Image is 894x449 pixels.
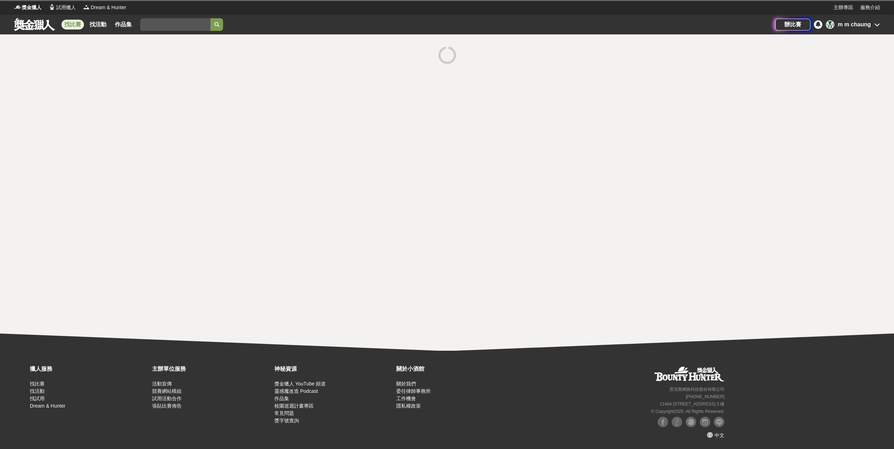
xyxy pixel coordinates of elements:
span: Dream & Hunter [91,4,126,11]
small: 恩克斯網路科技股份有限公司 [670,387,724,392]
img: Instagram [700,417,710,427]
a: 常見問題 [274,410,294,416]
a: 試用活動合作 [152,396,182,401]
a: 作品集 [112,20,135,29]
a: 服務介紹 [860,4,880,11]
a: 張貼比賽佈告 [152,403,182,409]
a: 找比賽 [30,381,45,387]
img: Logo [48,4,56,11]
img: LINE [714,417,724,427]
img: Facebook [658,417,668,427]
img: Logo [83,4,90,11]
span: 試用獵人 [56,4,76,11]
a: 辦比賽 [775,19,810,31]
a: 找試用 [30,396,45,401]
a: 主辦專區 [834,4,853,11]
span: 獎金獵人 [22,4,41,11]
img: Plurk [686,417,696,427]
small: 11494 [STREET_ADDRESS] 3 樓 [660,402,724,407]
a: 校園巡迴計畫專區 [274,403,314,409]
div: 主辦單位服務 [152,365,271,373]
div: 關於小酒館 [396,365,515,373]
a: Logo試用獵人 [48,4,76,11]
small: [PHONE_NUMBER] [686,394,724,399]
a: 關於我們 [396,381,416,387]
div: 獵人服務 [30,365,149,373]
a: LogoDream & Hunter [83,4,126,11]
a: 靈感魔改造 Podcast [274,388,318,394]
a: 作品集 [274,396,289,401]
a: Dream & Hunter [30,403,65,409]
a: 競賽網站模組 [152,388,182,394]
div: 神秘資源 [274,365,393,373]
small: © Copyright 2025 . All Rights Reserved. [651,409,724,414]
img: Logo [14,4,21,11]
a: 獎字號查詢 [274,418,299,423]
a: 找活動 [87,20,109,29]
span: 中文 [714,433,724,438]
a: 找比賽 [61,20,84,29]
a: Logo獎金獵人 [14,4,41,11]
a: 獎金獵人 YouTube 頻道 [274,381,326,387]
a: 找活動 [30,388,45,394]
img: Facebook [672,417,682,427]
a: 工作機會 [396,396,416,401]
a: 活動宣傳 [152,381,172,387]
div: m m chaung [838,20,871,29]
a: 委任律師事務所 [396,388,431,394]
div: M [826,20,834,29]
a: 隱私權政策 [396,403,421,409]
